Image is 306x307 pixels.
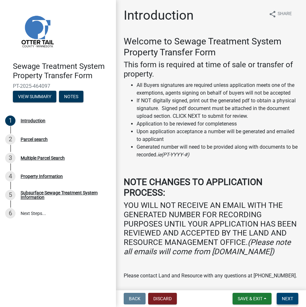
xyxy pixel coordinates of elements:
li: Upon application acceptance a number will be generated and emailed to applicant [137,128,298,143]
div: Parcel search [21,137,48,142]
div: Property Information [21,174,63,179]
div: 2 [5,134,15,144]
span: Back [129,296,140,301]
li: All Buyers signatures are required unless application meets one of the exemptions, agents signing... [137,81,298,97]
div: 1 [5,116,15,126]
span: Next [282,296,293,301]
p: Please contact Land and Resource with any questions at [PHONE_NUMBER]. [124,272,298,280]
div: 6 [5,208,15,219]
span: Save & Exit [238,296,263,301]
div: 4 [5,171,15,181]
h1: Introduction [124,8,194,23]
i: (Please note all emails will come from [DOMAIN_NAME]) [124,238,291,256]
h3: Welcome to Sewage Treatment System Property Transfer Form [124,36,298,58]
li: If NOT digitally signed, print out the generated pdf to obtain a physical signature. Signed pdf d... [137,97,298,120]
img: Otter Tail County, Minnesota [13,7,61,55]
div: 5 [5,190,15,200]
h4: This form is required at time of sale or transfer of property. [124,60,298,79]
li: Generated number will need to be provided along with documents to be recorded. [137,143,298,159]
button: Notes [59,91,83,102]
wm-modal-confirm: Summary [13,94,56,99]
span: Share [278,10,292,18]
i: ie(PT-YYYY-#) [158,152,189,158]
wm-modal-confirm: Notes [59,94,83,99]
div: Subsurface Sewage Treatment System Information [21,191,106,200]
h4: YOU WILL NOT RECEIVE AN EMAIL WITH THE GENERATED NUMBER FOR RECORDING PURPOSES UNTIL YOUR APPLICA... [124,201,298,256]
div: 3 [5,153,15,163]
button: shareShare [263,8,297,20]
button: Back [124,293,146,304]
div: Introduction [21,118,45,123]
button: View Summary [13,91,56,102]
h4: Sewage Treatment System Property Transfer Form [13,62,111,80]
div: Multiple Parcel Search [21,156,65,160]
span: PT-2025-464097 [13,83,103,89]
button: Discard [148,293,177,304]
li: Application to be reviewed for completeness [137,120,298,128]
button: Next [277,293,298,304]
button: Save & Exit [233,293,272,304]
i: share [269,10,276,18]
strong: NOTE CHANGES TO APPLICATION PROCESS: [124,177,263,198]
